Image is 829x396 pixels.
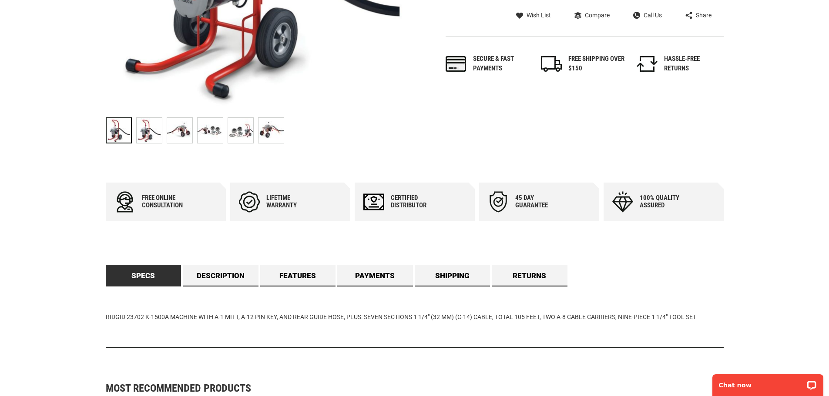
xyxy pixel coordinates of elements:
[258,118,284,143] img: RIDGID 23702 K-1500A MACHINE WITH A-1 MITT, A-12 PIN KEY, AND REAR GUIDE HOSE, PLUS: SEVEN SECTIO...
[574,11,610,19] a: Compare
[106,286,724,348] div: RIDGID 23702 K-1500A MACHINE WITH A-1 MITT, A-12 PIN KEY, AND REAR GUIDE HOSE, PLUS: SEVEN SECTIO...
[228,118,253,143] img: RIDGID 23702 K-1500A MACHINE WITH A-1 MITT, A-12 PIN KEY, AND REAR GUIDE HOSE, PLUS: SEVEN SECTIO...
[197,113,228,148] div: RIDGID 23702 K-1500A MACHINE WITH A-1 MITT, A-12 PIN KEY, AND REAR GUIDE HOSE, PLUS: SEVEN SECTIO...
[473,54,530,73] div: Secure & fast payments
[541,56,562,72] img: shipping
[183,265,258,286] a: Description
[391,194,443,209] div: Certified Distributor
[696,12,712,18] span: Share
[585,12,610,18] span: Compare
[415,265,490,286] a: Shipping
[258,113,284,148] div: RIDGID 23702 K-1500A MACHINE WITH A-1 MITT, A-12 PIN KEY, AND REAR GUIDE HOSE, PLUS: SEVEN SECTIO...
[707,369,829,396] iframe: LiveChat chat widget
[106,113,136,148] div: RIDGID 23702 K-1500A MACHINE WITH A-1 MITT, A-12 PIN KEY, AND REAR GUIDE HOSE, PLUS: SEVEN SECTIO...
[516,11,551,19] a: Wish List
[136,113,167,148] div: RIDGID 23702 K-1500A MACHINE WITH A-1 MITT, A-12 PIN KEY, AND REAR GUIDE HOSE, PLUS: SEVEN SECTIO...
[637,56,658,72] img: returns
[633,11,662,19] a: Call Us
[167,113,197,148] div: RIDGID 23702 K-1500A MACHINE WITH A-1 MITT, A-12 PIN KEY, AND REAR GUIDE HOSE, PLUS: SEVEN SECTIO...
[198,118,223,143] img: RIDGID 23702 K-1500A MACHINE WITH A-1 MITT, A-12 PIN KEY, AND REAR GUIDE HOSE, PLUS: SEVEN SECTIO...
[527,12,551,18] span: Wish List
[106,265,181,286] a: Specs
[644,12,662,18] span: Call Us
[640,194,692,209] div: 100% quality assured
[515,194,567,209] div: 45 day Guarantee
[266,194,319,209] div: Lifetime warranty
[142,194,194,209] div: Free online consultation
[568,54,625,73] div: FREE SHIPPING OVER $150
[106,383,693,393] strong: Most Recommended Products
[337,265,413,286] a: Payments
[260,265,336,286] a: Features
[664,54,721,73] div: HASSLE-FREE RETURNS
[228,113,258,148] div: RIDGID 23702 K-1500A MACHINE WITH A-1 MITT, A-12 PIN KEY, AND REAR GUIDE HOSE, PLUS: SEVEN SECTIO...
[137,118,162,143] img: RIDGID 23702 K-1500A MACHINE WITH A-1 MITT, A-12 PIN KEY, AND REAR GUIDE HOSE, PLUS: SEVEN SECTIO...
[167,118,192,143] img: RIDGID 23702 K-1500A MACHINE WITH A-1 MITT, A-12 PIN KEY, AND REAR GUIDE HOSE, PLUS: SEVEN SECTIO...
[492,265,567,286] a: Returns
[446,56,467,72] img: payments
